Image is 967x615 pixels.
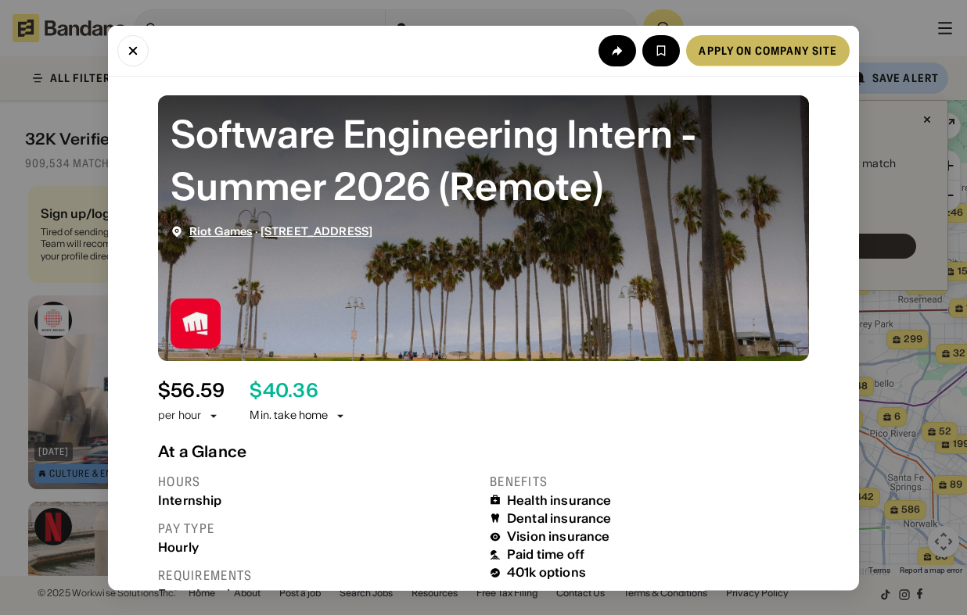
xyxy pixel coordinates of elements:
div: Internship [158,492,477,507]
div: $ 56.59 [158,379,225,402]
div: Benefits [490,473,809,489]
div: Vision insurance [507,529,610,544]
a: [STREET_ADDRESS] [261,223,372,238]
div: Hours [158,473,477,489]
div: Dental insurance [507,510,612,525]
div: · [189,224,372,238]
div: Pay type [158,520,477,536]
div: $ 40.36 [250,379,318,402]
div: 401k options [507,565,586,580]
div: Paid time off [507,547,584,562]
div: Software Engineering Intern - Summer 2026 (Remote) [171,107,796,212]
div: Requirements [158,567,477,583]
img: Riot Games logo [171,298,221,348]
div: At a Glance [158,442,809,460]
div: Apply on company site [699,45,837,55]
div: Health insurance [507,492,612,507]
div: Min. take home [250,408,347,424]
div: Entry-Level [158,586,477,601]
a: Riot Games [189,223,252,238]
div: Hourly [158,539,477,554]
button: Close [117,34,149,66]
div: per hour [158,408,201,424]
